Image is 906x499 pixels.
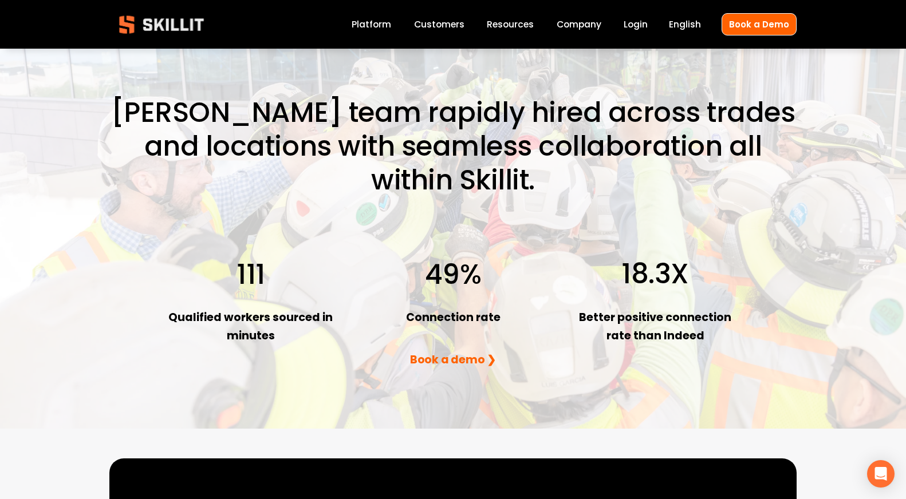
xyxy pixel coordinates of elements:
[168,309,335,347] strong: Qualified workers sourced in minutes
[406,309,501,328] strong: Connection rate
[557,17,601,32] a: Company
[867,460,895,488] div: Open Intercom Messenger
[572,257,739,291] h1: 18.3X
[669,18,701,31] span: English
[487,17,534,32] a: folder dropdown
[167,258,334,291] h1: 111
[369,258,537,291] h1: 49%
[624,17,648,32] a: Login
[410,352,497,367] a: Book a demo ❯
[669,17,701,32] div: language picker
[352,17,391,32] a: Platform
[579,309,734,347] strong: Better positive connection rate than Indeed
[487,18,534,31] span: Resources
[414,17,464,32] a: Customers
[722,13,797,35] a: Book a Demo
[109,7,214,42] img: Skillit
[410,351,497,370] strong: Book a demo ❯
[109,96,797,197] h1: [PERSON_NAME] team rapidly hired across trades and locations with seamless collaboration all with...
